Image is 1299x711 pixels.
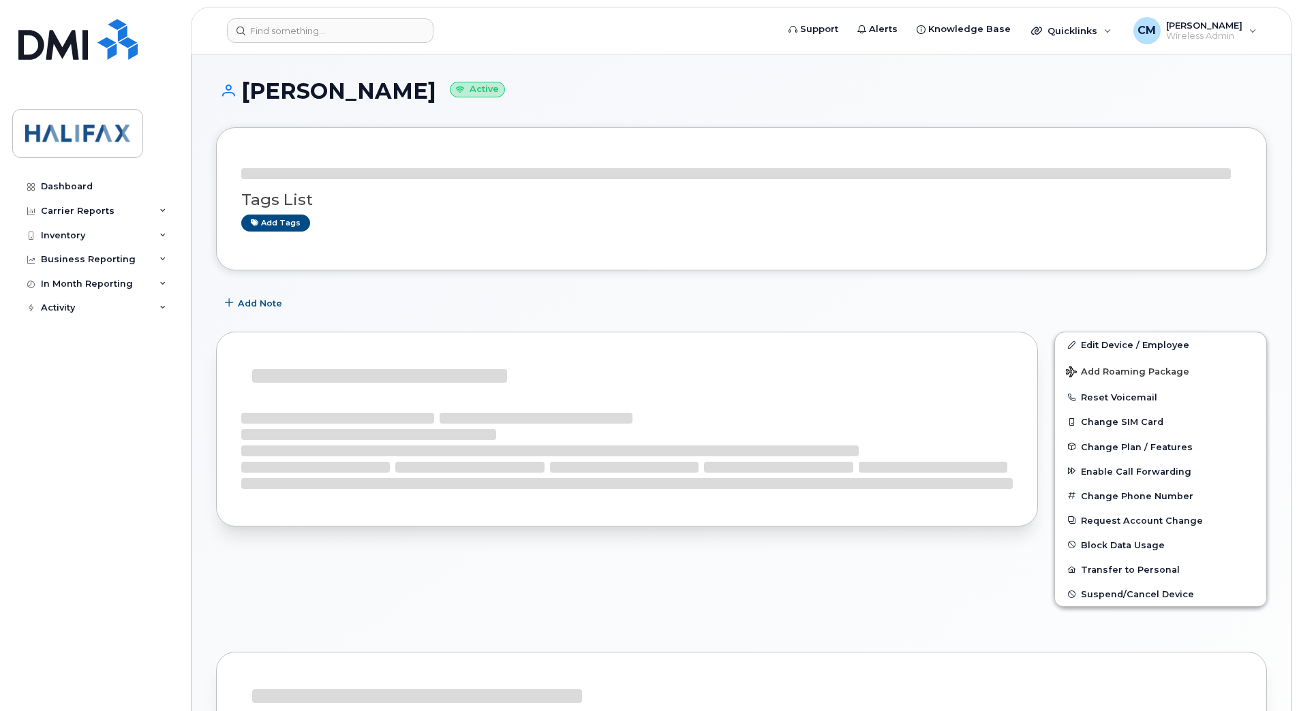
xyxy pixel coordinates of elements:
button: Reset Voicemail [1055,385,1266,409]
button: Suspend/Cancel Device [1055,582,1266,606]
span: Add Roaming Package [1066,366,1189,379]
button: Transfer to Personal [1055,557,1266,582]
button: Add Roaming Package [1055,357,1266,385]
span: Suspend/Cancel Device [1081,589,1194,599]
button: Block Data Usage [1055,533,1266,557]
span: Add Note [238,297,282,310]
button: Add Note [216,291,294,315]
button: Change SIM Card [1055,409,1266,434]
h3: Tags List [241,191,1242,208]
span: Change Plan / Features [1081,441,1193,452]
a: Edit Device / Employee [1055,332,1266,357]
span: Enable Call Forwarding [1081,466,1191,476]
button: Change Phone Number [1055,484,1266,508]
button: Change Plan / Features [1055,434,1266,459]
h1: [PERSON_NAME] [216,79,1267,103]
button: Request Account Change [1055,508,1266,533]
button: Enable Call Forwarding [1055,459,1266,484]
a: Add tags [241,215,310,232]
small: Active [450,82,505,97]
